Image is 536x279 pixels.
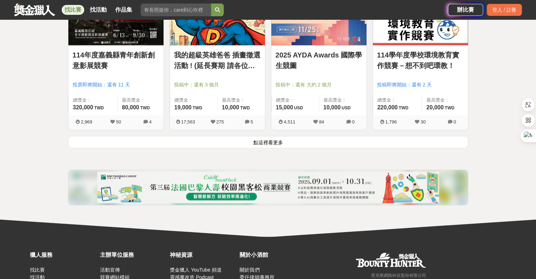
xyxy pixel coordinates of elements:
[276,104,293,110] span: 15,000
[240,267,259,273] a: 關於我們
[377,104,398,110] span: 220,000
[445,105,454,110] span: TWD
[216,119,224,125] span: 275
[454,119,456,125] span: 0
[122,97,159,104] span: 最高獎金：
[170,267,222,273] a: 獎金獵人 YouTube 頻道
[276,97,315,104] span: 總獎金：
[240,105,249,110] span: TWD
[319,119,324,125] span: 84
[73,97,113,104] span: 總獎金：
[122,104,139,110] span: 80,000
[276,50,362,71] a: 2025 AYDA Awards 國際學生競圖
[371,273,426,278] small: 恩克斯網路科技股份有限公司
[222,97,261,104] span: 最高獎金：
[62,5,84,15] a: 找比賽
[87,5,110,15] a: 找活動
[341,105,350,110] span: USD
[100,267,119,273] a: 活動宣傳
[73,104,93,110] span: 320,000
[68,136,468,148] button: 點這裡看更多
[73,81,159,89] span: 投票即將開始：還有 11 天
[116,119,121,125] span: 50
[377,81,464,89] span: 投稿即將開始：還有 2 天
[324,104,341,110] span: 10,000
[276,81,362,89] span: 投稿中：還有 大約 2 個月
[94,105,104,110] span: TWD
[97,171,439,203] img: c5de0e1a-e514-4d63-bbd2-29f80b956702.png
[324,97,362,104] span: 最高獎金：
[174,50,261,71] a: 我的超級英雄爸爸 插畫徵選活動 ! (延長賽期 請各位踴躍參與)
[73,50,159,71] a: 114年度嘉義縣青年創新創意影展競賽
[240,251,306,259] div: 關於小酒館
[112,5,135,15] a: 作品集
[100,251,166,259] div: 主辦單位服務
[426,97,464,104] span: 最高獎金：
[377,97,418,104] span: 總獎金：
[284,119,295,125] span: 4,511
[487,4,522,16] div: 登入 / 註冊
[448,4,483,16] a: 辦比賽
[222,104,239,110] span: 10,000
[141,4,211,16] input: 有長照挺你，care到心坎裡！青春出手，拍出照顧 影音徵件活動
[426,104,444,110] span: 20,000
[251,119,253,125] span: 5
[170,251,236,259] div: 神秘資源
[352,119,355,125] span: 0
[385,119,397,125] span: 1,796
[399,105,408,110] span: TWD
[377,50,464,71] a: 114學年度學校環境教育實作競賽－想不到吧環教！
[294,105,303,110] span: USD
[30,251,96,259] div: 獵人服務
[174,104,192,110] span: 19,000
[140,105,150,110] span: TWD
[420,119,425,125] span: 30
[192,105,202,110] span: TWD
[30,267,45,273] a: 找比賽
[174,97,213,104] span: 總獎金：
[81,119,92,125] span: 2,969
[149,119,152,125] span: 4
[181,119,195,125] span: 17,563
[174,81,261,89] span: 投稿中：還有 3 個月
